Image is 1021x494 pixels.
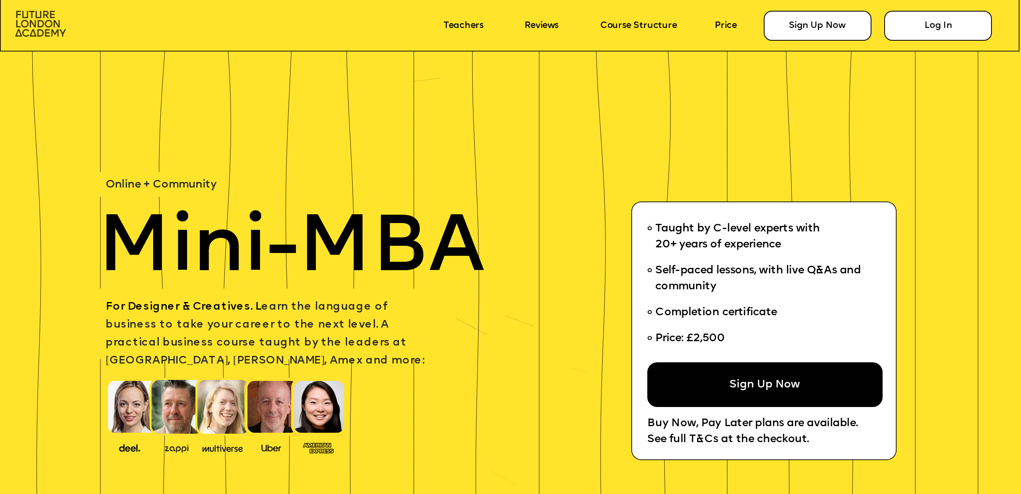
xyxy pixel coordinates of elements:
[647,418,858,429] span: Buy Now, Pay Later plans are available.
[647,434,809,445] span: See full T&Cs at the checkout.
[98,210,485,290] span: Mini-MBA
[157,442,197,453] img: image-b2f1584c-cbf7-4a77-bbe0-f56ae6ee31f2.png
[251,442,291,453] img: image-99cff0b2-a396-4aab-8550-cf4071da2cb9.png
[655,223,820,251] span: Taught by C-level experts with 20+ years of experience
[15,11,66,37] img: image-aac980e9-41de-4c2d-a048-f29dd30a0068.png
[443,21,483,31] a: Teachers
[655,333,725,344] span: Price: £2,500
[298,440,338,455] img: image-93eab660-639c-4de6-957c-4ae039a0235a.png
[199,441,246,454] img: image-b7d05013-d886-4065-8d38-3eca2af40620.png
[110,441,150,454] img: image-388f4489-9820-4c53-9b08-f7df0b8d4ae2.png
[655,307,777,318] span: Completion certificate
[106,180,217,191] span: Online + Community
[655,265,864,292] span: Self-paced lessons, with live Q&As and community
[524,21,558,31] a: Reviews
[106,302,261,313] span: For Designer & Creatives. L
[715,21,737,31] a: Price
[600,21,677,31] a: Course Structure
[106,302,424,367] span: earn the language of business to take your career to the next level. A practical business course ...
